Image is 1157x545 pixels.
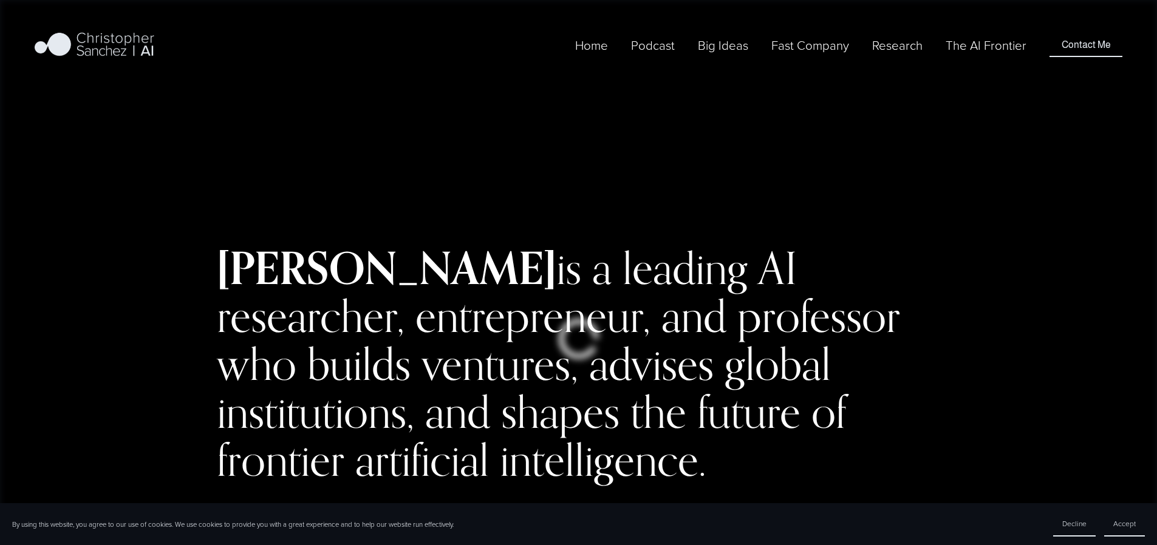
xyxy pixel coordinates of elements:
[1062,518,1087,529] span: Decline
[631,35,675,55] a: Podcast
[217,240,556,295] strong: [PERSON_NAME]
[946,35,1026,55] a: The AI Frontier
[1113,518,1136,529] span: Accept
[217,244,940,484] h2: is a leading AI researcher, entrepreneur, and professor who builds ventures, advises global insti...
[872,36,923,54] span: Research
[872,35,923,55] a: folder dropdown
[698,36,748,54] span: Big Ideas
[1049,33,1122,56] a: Contact Me
[1104,512,1145,537] button: Accept
[771,36,849,54] span: Fast Company
[1053,512,1096,537] button: Decline
[35,30,154,61] img: Christopher Sanchez | AI
[698,35,748,55] a: folder dropdown
[575,35,608,55] a: Home
[771,35,849,55] a: folder dropdown
[12,520,454,529] p: By using this website, you agree to our use of cookies. We use cookies to provide you with a grea...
